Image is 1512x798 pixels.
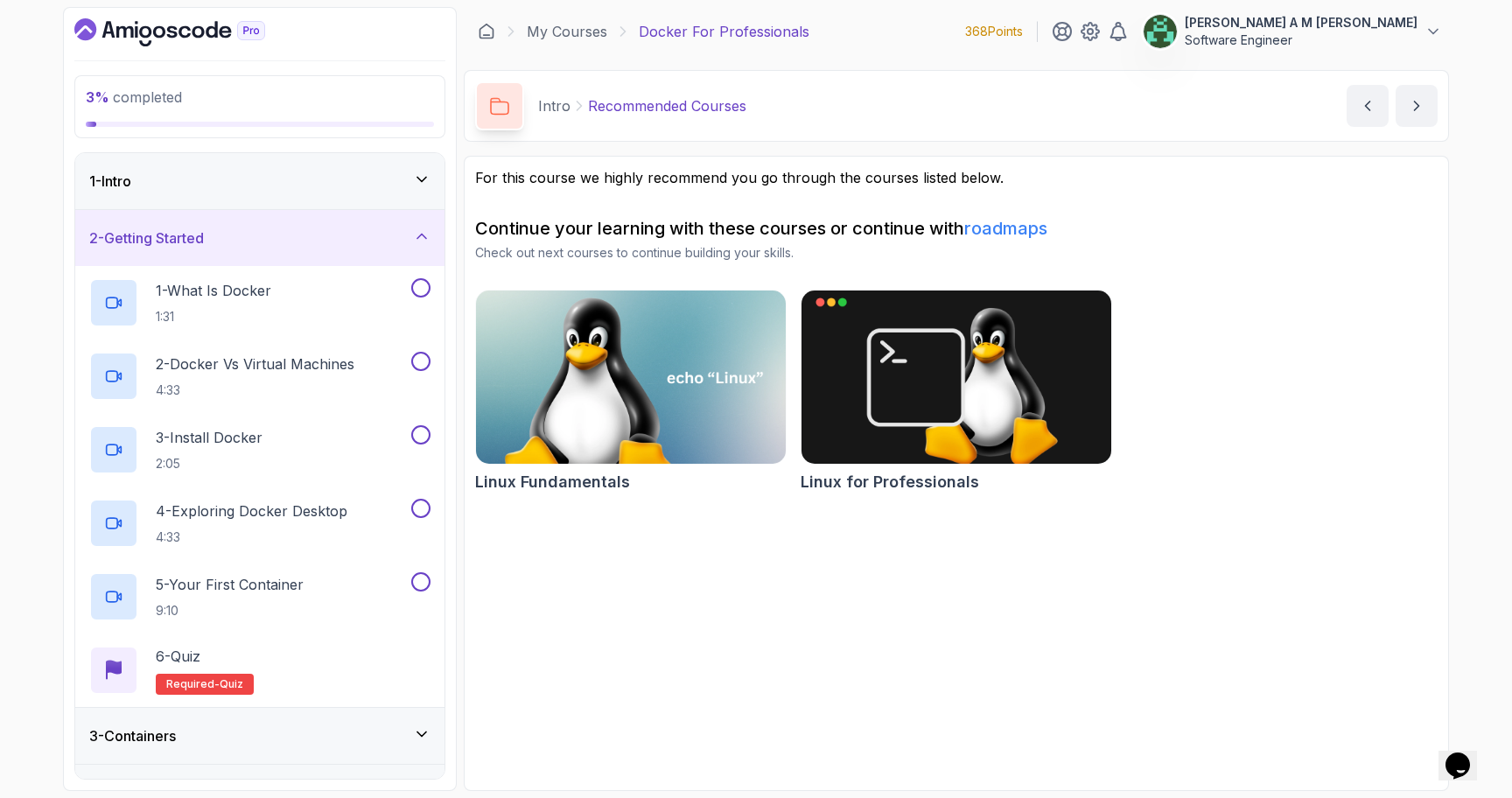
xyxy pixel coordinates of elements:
p: Intro [538,95,570,116]
p: 1:31 [156,308,271,325]
h2: Continue your learning with these courses or continue with [475,216,1438,241]
p: 4:33 [156,381,354,399]
p: Recommended Courses [588,95,746,116]
p: 368 Points [965,23,1023,40]
img: Linux Fundamentals card [476,290,786,464]
span: completed [86,88,182,106]
h3: 3 - Containers [89,725,176,746]
button: 4-Exploring Docker Desktop4:33 [89,499,430,548]
span: Required- [166,677,220,691]
a: roadmaps [964,218,1047,239]
p: 6 - Quiz [156,646,200,667]
a: Dashboard [478,23,495,40]
button: 1-What Is Docker1:31 [89,278,430,327]
button: 2-Getting Started [75,210,444,266]
span: quiz [220,677,243,691]
p: 4 - Exploring Docker Desktop [156,500,347,521]
p: Docker For Professionals [639,21,809,42]
p: Software Engineer [1185,31,1417,49]
p: For this course we highly recommend you go through the courses listed below. [475,167,1438,188]
a: Dashboard [74,18,305,46]
a: Linux Fundamentals cardLinux Fundamentals [475,290,787,494]
a: My Courses [527,21,607,42]
h3: 2 - Getting Started [89,227,204,248]
button: 3-Containers [75,708,444,764]
p: 2:05 [156,455,262,472]
a: Linux for Professionals cardLinux for Professionals [801,290,1112,494]
h2: Linux for Professionals [801,470,979,494]
p: 9:10 [156,602,304,619]
button: 6-QuizRequired-quiz [89,646,430,695]
button: 3-Install Docker2:05 [89,425,430,474]
h2: Linux Fundamentals [475,470,630,494]
p: 1 - What Is Docker [156,280,271,301]
span: 3 % [86,88,109,106]
iframe: chat widget [1438,728,1494,780]
button: previous content [1347,85,1389,127]
p: 3 - Install Docker [156,427,262,448]
p: Check out next courses to continue building your skills. [475,244,1438,262]
p: 5 - Your First Container [156,574,304,595]
p: 4:33 [156,528,347,546]
button: 2-Docker vs Virtual Machines4:33 [89,352,430,401]
button: user profile image[PERSON_NAME] A M [PERSON_NAME]Software Engineer [1143,14,1442,49]
p: [PERSON_NAME] A M [PERSON_NAME] [1185,14,1417,31]
button: 1-Intro [75,153,444,209]
img: Linux for Professionals card [801,290,1111,464]
button: next content [1396,85,1438,127]
h3: 1 - Intro [89,171,131,192]
button: 5-Your First Container9:10 [89,572,430,621]
img: user profile image [1144,15,1177,48]
p: 2 - Docker vs Virtual Machines [156,353,354,374]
